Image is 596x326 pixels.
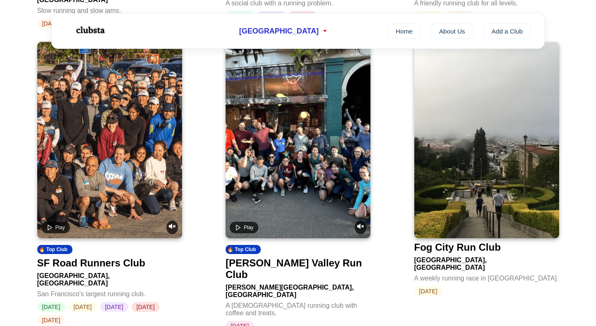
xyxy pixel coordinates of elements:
[355,221,366,234] button: Unmute video
[37,315,65,325] span: [DATE]
[414,271,559,282] div: A weekly running race in [GEOGRAPHIC_DATA].
[414,286,442,296] span: [DATE]
[166,221,178,234] button: Unmute video
[230,222,258,233] button: Play video
[414,242,501,253] div: Fog City Run Club
[37,257,145,269] div: SF Road Runners Club
[387,23,421,39] a: Home
[244,225,253,230] span: Play
[37,4,182,14] div: Slow running and slow jams.
[65,20,115,41] img: Logo
[41,222,70,233] button: Play video
[69,302,97,312] span: [DATE]
[37,287,182,298] div: San Francisco's largest running club.
[431,23,473,39] a: About Us
[414,42,559,296] a: Fog City Run ClubFog City Run Club[GEOGRAPHIC_DATA], [GEOGRAPHIC_DATA]A weekly running race in [G...
[37,269,182,287] div: [GEOGRAPHIC_DATA], [GEOGRAPHIC_DATA]
[414,42,559,238] img: Fog City Run Club
[226,245,261,254] div: 🔥 Top Club
[226,280,370,299] div: [PERSON_NAME][GEOGRAPHIC_DATA], [GEOGRAPHIC_DATA]
[132,302,160,312] span: [DATE]
[37,42,182,325] a: Play videoUnmute video🔥 Top ClubSF Road Runners Club[GEOGRAPHIC_DATA], [GEOGRAPHIC_DATA]San Franc...
[226,299,370,317] div: A [DEMOGRAPHIC_DATA] running club with coffee and treats.
[55,225,65,230] span: Play
[239,27,319,36] span: [GEOGRAPHIC_DATA]
[483,23,531,39] a: Add a Club
[37,245,72,254] div: 🔥 Top Club
[100,302,128,312] span: [DATE]
[414,253,559,271] div: [GEOGRAPHIC_DATA], [GEOGRAPHIC_DATA]
[226,257,367,280] div: [PERSON_NAME] Valley Run Club
[37,302,65,312] span: [DATE]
